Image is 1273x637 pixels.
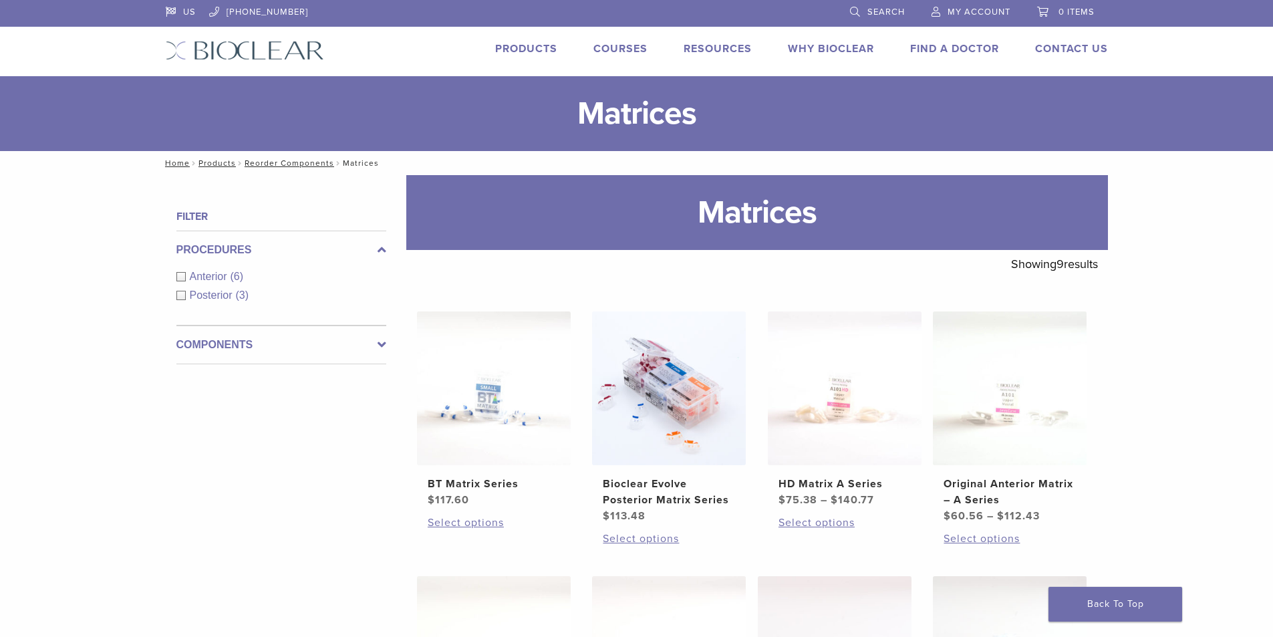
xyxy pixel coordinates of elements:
a: HD Matrix A SeriesHD Matrix A Series [767,311,923,508]
bdi: 117.60 [428,493,469,507]
a: Courses [593,42,648,55]
span: Search [867,7,905,17]
span: $ [944,509,951,523]
a: Back To Top [1048,587,1182,622]
a: BT Matrix SeriesBT Matrix Series $117.60 [416,311,572,508]
label: Components [176,337,386,353]
h4: Filter [176,209,386,225]
bdi: 140.77 [831,493,874,507]
span: Anterior [190,271,231,282]
a: Find A Doctor [910,42,999,55]
a: Products [495,42,557,55]
h2: Original Anterior Matrix – A Series [944,476,1076,508]
img: BT Matrix Series [417,311,571,465]
h2: BT Matrix Series [428,476,560,492]
span: $ [997,509,1004,523]
span: $ [779,493,786,507]
a: Home [161,158,190,168]
h1: Matrices [406,175,1108,250]
span: (6) [231,271,244,282]
bdi: 75.38 [779,493,817,507]
a: Contact Us [1035,42,1108,55]
a: Select options for “Original Anterior Matrix - A Series” [944,531,1076,547]
span: $ [831,493,838,507]
span: 9 [1056,257,1064,271]
span: – [821,493,827,507]
span: / [190,160,198,166]
a: Select options for “BT Matrix Series” [428,515,560,531]
bdi: 113.48 [603,509,646,523]
a: Select options for “HD Matrix A Series” [779,515,911,531]
img: Bioclear [166,41,324,60]
label: Procedures [176,242,386,258]
span: (3) [236,289,249,301]
bdi: 112.43 [997,509,1040,523]
a: Select options for “Bioclear Evolve Posterior Matrix Series” [603,531,735,547]
a: Resources [684,42,752,55]
span: / [334,160,343,166]
a: Bioclear Evolve Posterior Matrix SeriesBioclear Evolve Posterior Matrix Series $113.48 [591,311,747,524]
img: Bioclear Evolve Posterior Matrix Series [592,311,746,465]
a: Reorder Components [245,158,334,168]
bdi: 60.56 [944,509,984,523]
span: $ [428,493,435,507]
span: – [987,509,994,523]
img: Original Anterior Matrix - A Series [933,311,1087,465]
span: / [236,160,245,166]
span: 0 items [1058,7,1095,17]
img: HD Matrix A Series [768,311,922,465]
a: Products [198,158,236,168]
a: Original Anterior Matrix - A SeriesOriginal Anterior Matrix – A Series [932,311,1088,524]
h2: HD Matrix A Series [779,476,911,492]
nav: Matrices [156,151,1118,175]
span: $ [603,509,610,523]
a: Why Bioclear [788,42,874,55]
p: Showing results [1011,250,1098,278]
span: My Account [948,7,1010,17]
span: Posterior [190,289,236,301]
h2: Bioclear Evolve Posterior Matrix Series [603,476,735,508]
